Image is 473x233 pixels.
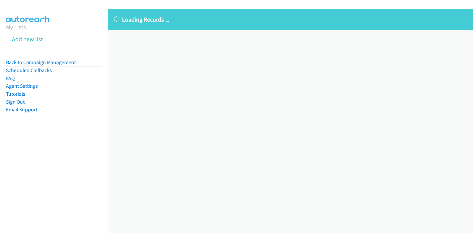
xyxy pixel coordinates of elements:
[6,91,25,97] a: Tutorials
[6,106,37,113] a: Email Support
[6,83,38,89] a: Agent Settings
[12,35,43,43] a: Add new list
[114,15,467,24] p: Loading Records ...
[6,23,26,31] a: My Lists
[6,99,25,105] a: Sign Out
[6,59,76,65] a: Back to Campaign Management
[6,75,15,81] a: FAQ
[6,67,52,73] a: Scheduled Callbacks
